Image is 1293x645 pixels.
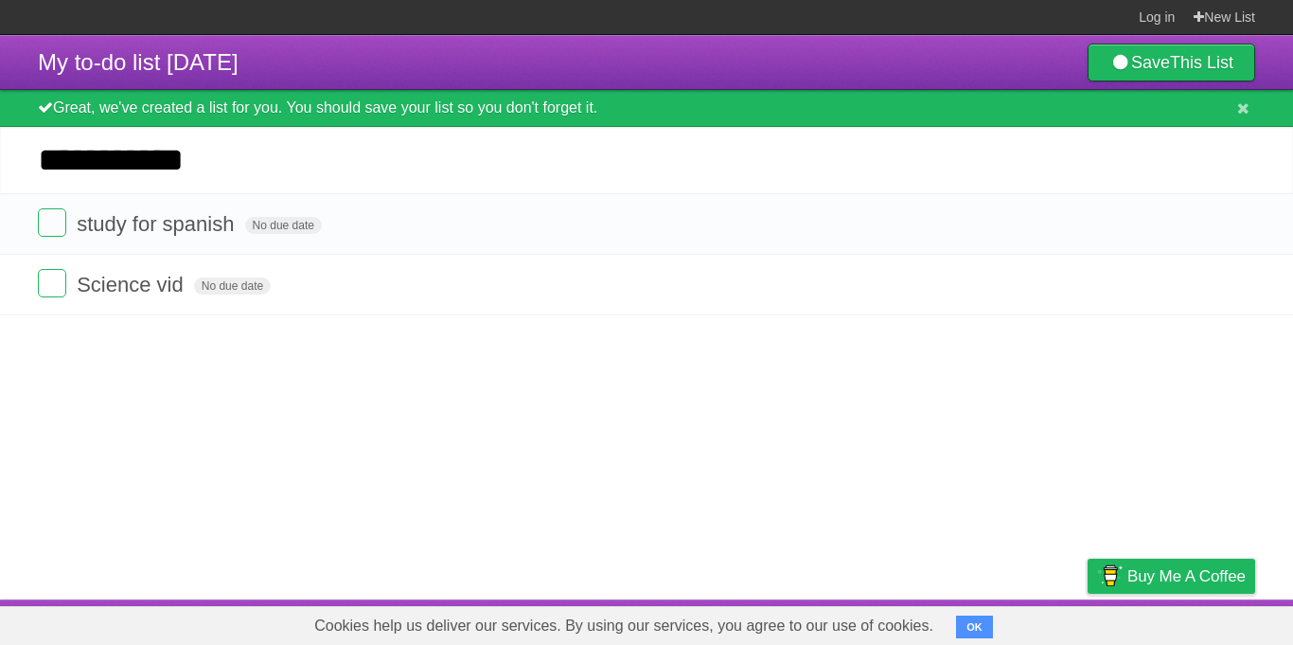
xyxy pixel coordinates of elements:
span: No due date [194,278,271,295]
img: Buy me a coffee [1097,560,1123,592]
span: Science vid [77,273,188,296]
button: OK [956,616,993,638]
a: Developers [898,604,975,640]
span: My to-do list [DATE] [38,49,239,75]
a: About [836,604,876,640]
a: Privacy [1063,604,1112,640]
a: SaveThis List [1088,44,1255,81]
span: Cookies help us deliver our services. By using our services, you agree to our use of cookies. [295,607,952,645]
b: This List [1170,53,1233,72]
a: Suggest a feature [1136,604,1255,640]
a: Buy me a coffee [1088,559,1255,594]
span: study for spanish [77,212,239,236]
label: Done [38,208,66,237]
label: Done [38,269,66,297]
span: No due date [245,217,322,234]
a: Terms [999,604,1040,640]
span: Buy me a coffee [1127,560,1246,593]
